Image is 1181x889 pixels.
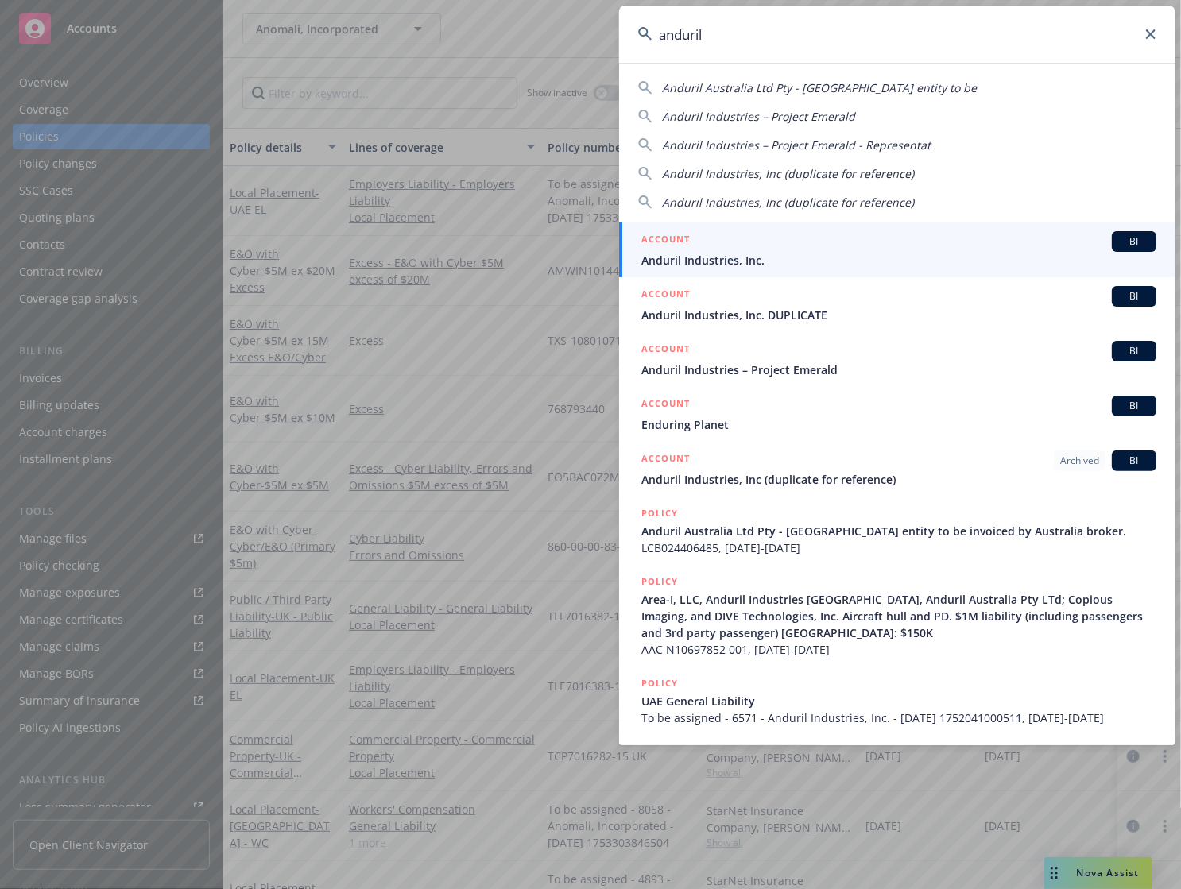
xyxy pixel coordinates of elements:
span: UAE General Liability [641,693,1156,709]
span: Area-I, LLC, Anduril Industries [GEOGRAPHIC_DATA], Anduril Australia Pty LTd; Copious Imaging, an... [641,591,1156,641]
a: ACCOUNTBIEnduring Planet [619,387,1175,442]
span: Anduril Industries – Project Emerald [662,109,855,124]
span: Anduril Industries, Inc. [641,252,1156,269]
span: BI [1118,454,1150,468]
a: POLICYArea-I, LLC, Anduril Industries [GEOGRAPHIC_DATA], Anduril Australia Pty LTd; Copious Imagi... [619,565,1175,667]
a: ACCOUNTBIAnduril Industries – Project Emerald [619,332,1175,387]
span: To be assigned - 6571 - Anduril Industries, Inc. - [DATE] 1752041000511, [DATE]-[DATE] [641,709,1156,726]
a: ACCOUNTBIAnduril Industries, Inc. [619,222,1175,277]
h5: POLICY [641,744,678,760]
h5: ACCOUNT [641,396,690,415]
span: AAC N10697852 001, [DATE]-[DATE] [641,641,1156,658]
span: BI [1118,289,1150,303]
span: Anduril Industries – Project Emerald - Representat [662,137,931,153]
h5: POLICY [641,574,678,589]
a: ACCOUNTBIAnduril Industries, Inc. DUPLICATE [619,277,1175,332]
a: ACCOUNTArchivedBIAnduril Industries, Inc (duplicate for reference) [619,442,1175,497]
h5: ACCOUNT [641,231,690,250]
h5: ACCOUNT [641,286,690,305]
span: Anduril Industries, Inc (duplicate for reference) [662,166,914,181]
span: Anduril Industries, Inc. DUPLICATE [641,307,1156,323]
span: Anduril Industries, Inc (duplicate for reference) [662,195,914,210]
input: Search... [619,6,1175,63]
h5: ACCOUNT [641,450,690,470]
span: BI [1118,234,1150,249]
span: BI [1118,399,1150,413]
span: Anduril Industries – Project Emerald [641,361,1156,378]
span: BI [1118,344,1150,358]
span: Archived [1060,454,1099,468]
h5: POLICY [641,675,678,691]
span: Anduril Australia Ltd Pty - [GEOGRAPHIC_DATA] entity to be [662,80,977,95]
span: Enduring Planet [641,416,1156,433]
h5: ACCOUNT [641,341,690,360]
h5: POLICY [641,505,678,521]
span: Anduril Industries, Inc (duplicate for reference) [641,471,1156,488]
span: Anduril Australia Ltd Pty - [GEOGRAPHIC_DATA] entity to be invoiced by Australia broker. [641,523,1156,539]
a: POLICYAnduril Australia Ltd Pty - [GEOGRAPHIC_DATA] entity to be invoiced by Australia broker.LCB... [619,497,1175,565]
span: LCB024406485, [DATE]-[DATE] [641,539,1156,556]
a: POLICY [619,735,1175,803]
a: POLICYUAE General LiabilityTo be assigned - 6571 - Anduril Industries, Inc. - [DATE] 175204100051... [619,667,1175,735]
